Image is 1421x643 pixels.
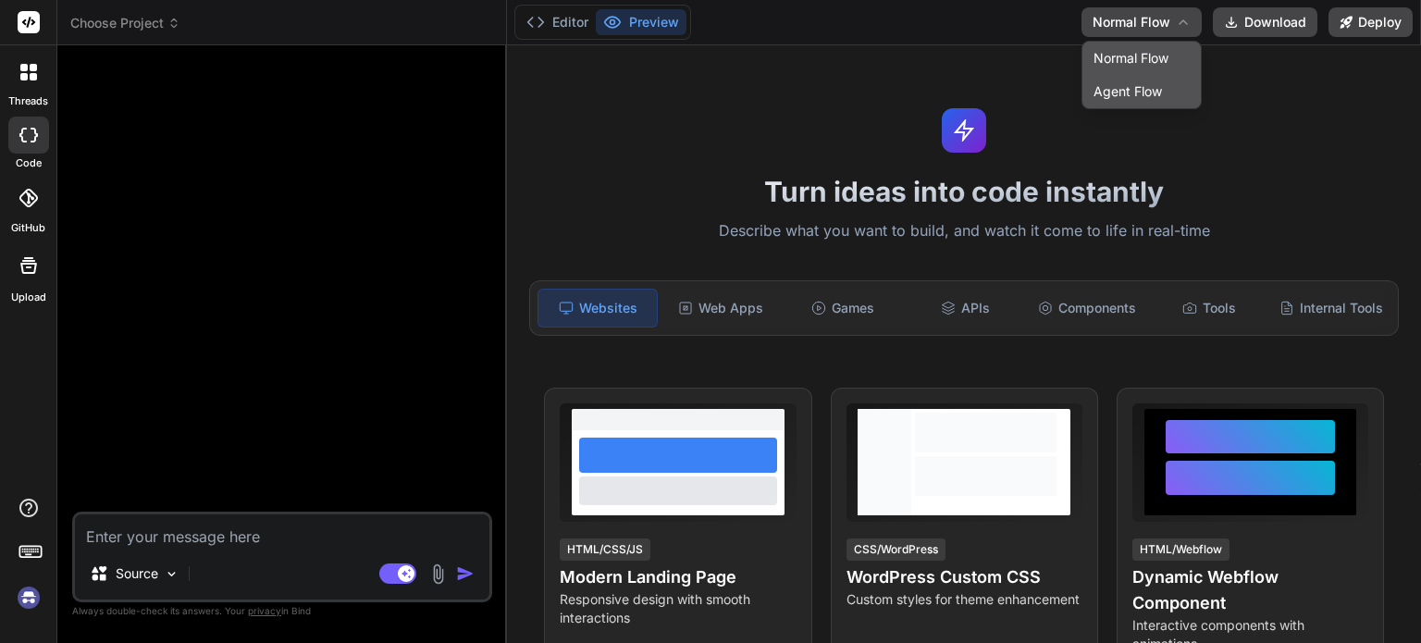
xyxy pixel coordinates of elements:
[846,538,945,561] div: CSS/WordPress
[1328,7,1413,37] button: Deploy
[13,582,44,613] img: signin
[116,564,158,583] p: Source
[248,605,281,616] span: privacy
[1081,7,1202,37] button: Normal Flow
[1150,289,1268,328] div: Tools
[70,14,180,32] span: Choose Project
[1132,564,1368,616] h4: Dynamic Webflow Component
[906,289,1024,328] div: APIs
[1082,42,1201,75] button: Normal Flow
[1093,13,1170,31] span: Normal Flow
[661,289,780,328] div: Web Apps
[560,590,796,627] p: Responsive design with smooth interactions
[518,175,1410,208] h1: Turn ideas into code instantly
[846,564,1082,590] h4: WordPress Custom CSS
[1213,7,1317,37] button: Download
[1082,75,1201,108] button: Agent Flow
[16,155,42,171] label: code
[560,538,650,561] div: HTML/CSS/JS
[518,219,1410,243] p: Describe what you want to build, and watch it come to life in real-time
[1028,289,1146,328] div: Components
[519,9,596,35] button: Editor
[846,590,1082,609] p: Custom styles for theme enhancement
[596,9,686,35] button: Preview
[164,566,179,582] img: Pick Models
[72,602,492,620] p: Always double-check its answers. Your in Bind
[784,289,902,328] div: Games
[456,564,475,583] img: icon
[11,220,45,236] label: GitHub
[1272,289,1390,328] div: Internal Tools
[560,564,796,590] h4: Modern Landing Page
[1132,538,1229,561] div: HTML/Webflow
[538,289,658,328] div: Websites
[11,290,46,305] label: Upload
[8,93,48,109] label: threads
[427,563,449,585] img: attachment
